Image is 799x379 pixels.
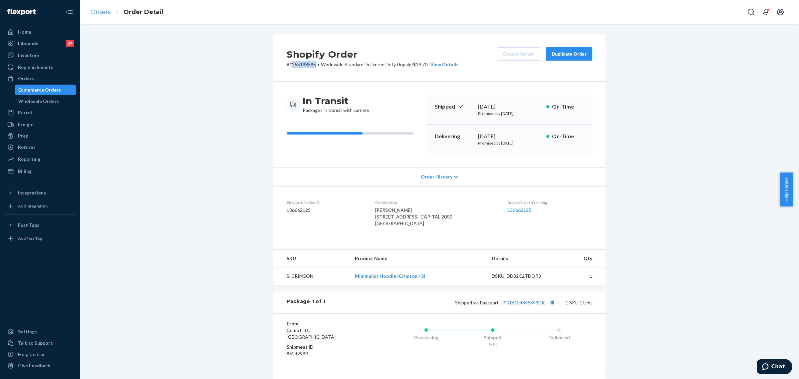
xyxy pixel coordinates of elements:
button: Copy tracking number [548,298,556,307]
div: Wholesale Orders [18,98,59,105]
button: Open account menu [774,5,787,19]
span: Comfrt LLC [GEOGRAPHIC_DATA] [287,327,336,340]
a: Add Integration [4,201,76,211]
div: Processing [393,334,459,341]
p: On-Time [552,133,584,140]
a: Wholesale Orders [15,96,76,107]
div: Add Fast Tag [18,235,42,241]
div: Add Integration [18,203,48,209]
td: 1 [560,267,606,285]
th: Qty [560,250,606,267]
div: Talk to Support [18,340,53,346]
a: Prep [4,131,76,141]
p: On-Time [552,103,584,111]
span: Worldwide Standard Delivered Duty Unpaid [321,62,411,67]
div: Fast Tags [18,222,39,228]
a: Billing [4,166,76,177]
th: Details [486,250,560,267]
div: Help Center [18,351,45,358]
a: Returns [4,142,76,153]
div: Inbounds [18,40,38,47]
div: Replenishments [18,64,53,71]
a: Inventory [4,50,76,61]
a: Parcel [4,107,76,118]
div: Inventory [18,52,39,59]
div: 9/14 [459,342,526,347]
button: Create Return [497,47,540,61]
div: Integrations [18,189,46,196]
div: [DATE] [478,103,541,111]
button: Close Navigation [63,5,76,19]
div: Give Feedback [18,362,50,369]
button: Duplicate Order [546,47,592,61]
button: Integrations [4,188,76,198]
div: Packages in transit with carriers [303,95,369,114]
div: Freight [18,121,34,128]
dd: 136662125 [287,207,365,213]
a: Help Center [4,349,76,360]
dt: Destination [375,200,497,205]
div: Reporting [18,156,40,163]
button: Open notifications [759,5,772,19]
span: Shipped via Passport [455,300,556,305]
a: PG16134845349DK [502,300,545,305]
button: Fast Tags [4,220,76,230]
dt: Flexport Order ID [287,200,365,205]
div: 1 SKU 1 Unit [326,298,592,307]
div: 24 [66,40,74,47]
dt: Buyer Order Tracking [507,200,592,205]
a: Minimalist Hoodie (Crimson / S) [355,273,425,279]
a: Add Fast Tag [4,233,76,244]
div: Returns [18,144,36,151]
p: Promised by [DATE] [478,111,541,116]
dt: From [287,320,366,327]
p: Delivering [435,133,473,140]
h3: In Transit [303,95,369,107]
span: Order History [421,174,452,180]
a: Freight [4,119,76,130]
a: Inbounds24 [4,38,76,49]
button: Talk to Support [4,338,76,348]
dt: Shipment ID [287,344,366,350]
span: [PERSON_NAME] [STREET_ADDRESS], CAPITAL 2000 [GEOGRAPHIC_DATA] [375,207,452,226]
div: Ecommerce Orders [18,87,61,93]
p: Shipped [435,103,473,111]
ol: breadcrumbs [85,2,168,22]
div: DSKU: DD32C2TDQR3 [492,273,554,279]
a: Orders [4,73,76,84]
div: Prep [18,133,28,139]
div: Home [18,29,31,35]
h2: Shopify Order [287,47,458,61]
a: Ecommerce Orders [15,85,76,95]
div: Duplicate Order [551,51,587,57]
img: Flexport logo [7,9,36,15]
div: Shipped [459,334,526,341]
a: 136662125 [507,207,531,213]
th: SKU [273,250,350,267]
button: Open Search Box [744,5,758,19]
span: • [317,62,320,67]
a: Reporting [4,154,76,165]
div: Settings [18,328,37,335]
th: Product Name [350,250,486,267]
a: Orders [91,8,111,16]
button: Help Center [780,173,793,206]
iframe: Opens a widget where you can chat to one of our agents [757,359,792,376]
a: Settings [4,326,76,337]
p: Promised by [DATE] [478,140,541,146]
a: Replenishments [4,62,76,73]
div: Delivered [526,334,592,341]
div: Parcel [18,109,32,116]
p: # #255193595 / $19.70 [287,61,458,68]
div: Orders [18,75,34,82]
td: S. CRIMSON [273,267,350,285]
button: View Details [427,61,458,68]
div: Package 1 of 1 [287,298,326,307]
a: Home [4,27,76,37]
button: Give Feedback [4,360,76,371]
div: [DATE] [478,133,541,140]
div: Billing [18,168,32,175]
